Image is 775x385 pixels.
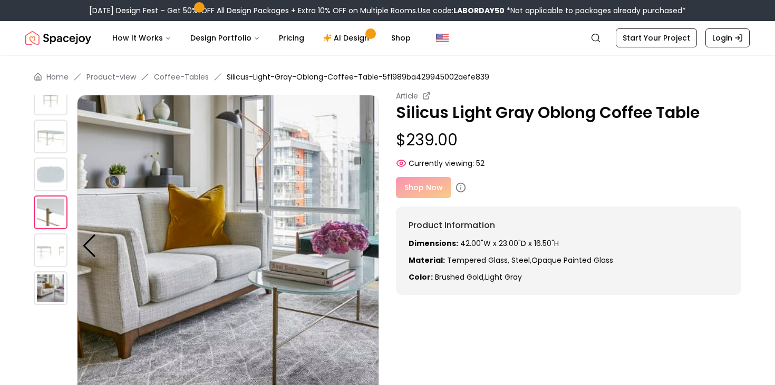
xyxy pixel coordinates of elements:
[86,72,136,82] a: Product-view
[270,27,313,48] a: Pricing
[396,103,741,122] p: Silicus Light Gray Oblong Coffee Table
[25,27,91,48] img: Spacejoy Logo
[396,91,418,101] small: Article
[383,27,419,48] a: Shop
[46,72,69,82] a: Home
[227,72,489,82] span: Silicus-Light-Gray-Oblong-Coffee-Table-5f1989ba429945002aefe839
[154,72,209,82] a: Coffee-Tables
[34,82,67,115] img: https://storage.googleapis.com/spacejoy-main/assets/5f1989ba429945002aefe839/product_1_md30g90f1kbf
[705,28,750,47] a: Login
[409,238,458,249] strong: Dimensions:
[34,157,67,191] img: https://storage.googleapis.com/spacejoy-main/assets/5f1989ba429945002aefe839/product_3_a57ip4h0lmf
[409,158,474,169] span: Currently viewing:
[34,233,67,267] img: https://storage.googleapis.com/spacejoy-main/assets/5f1989ba429945002aefe839/product_5_pl3kf49325cg
[396,131,741,150] p: $239.00
[182,27,268,48] button: Design Portfolio
[436,32,449,44] img: United States
[409,255,445,265] strong: Material:
[34,120,67,153] img: https://storage.googleapis.com/spacejoy-main/assets/5f1989ba429945002aefe839/product_2_0l2ephkhh9bg
[315,27,381,48] a: AI Design
[25,21,750,55] nav: Global
[447,255,613,265] span: Tempered glass, steel,Opaque painted glass
[485,272,522,282] span: light gray
[453,5,505,16] b: LABORDAY50
[104,27,180,48] button: How It Works
[25,27,91,48] a: Spacejoy
[435,272,485,282] span: brushed gold ,
[505,5,686,16] span: *Not applicable to packages already purchased*
[418,5,505,16] span: Use code:
[89,5,686,16] div: [DATE] Design Fest – Get 50% OFF All Design Packages + Extra 10% OFF on Multiple Rooms.
[34,72,741,82] nav: breadcrumb
[476,158,485,169] span: 52
[34,195,67,229] img: https://storage.googleapis.com/spacejoy-main/assets/5f1989ba429945002aefe839/product_4_i7mdl6683iej
[616,28,697,47] a: Start Your Project
[409,238,729,249] p: 42.00"W x 23.00"D x 16.50"H
[34,271,67,305] img: https://storage.googleapis.com/spacejoy-main/assets/5f1989ba429945002aefe839/product_6_2kfpn187bkpl
[104,27,419,48] nav: Main
[409,219,729,232] h6: Product Information
[409,272,433,282] strong: Color:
